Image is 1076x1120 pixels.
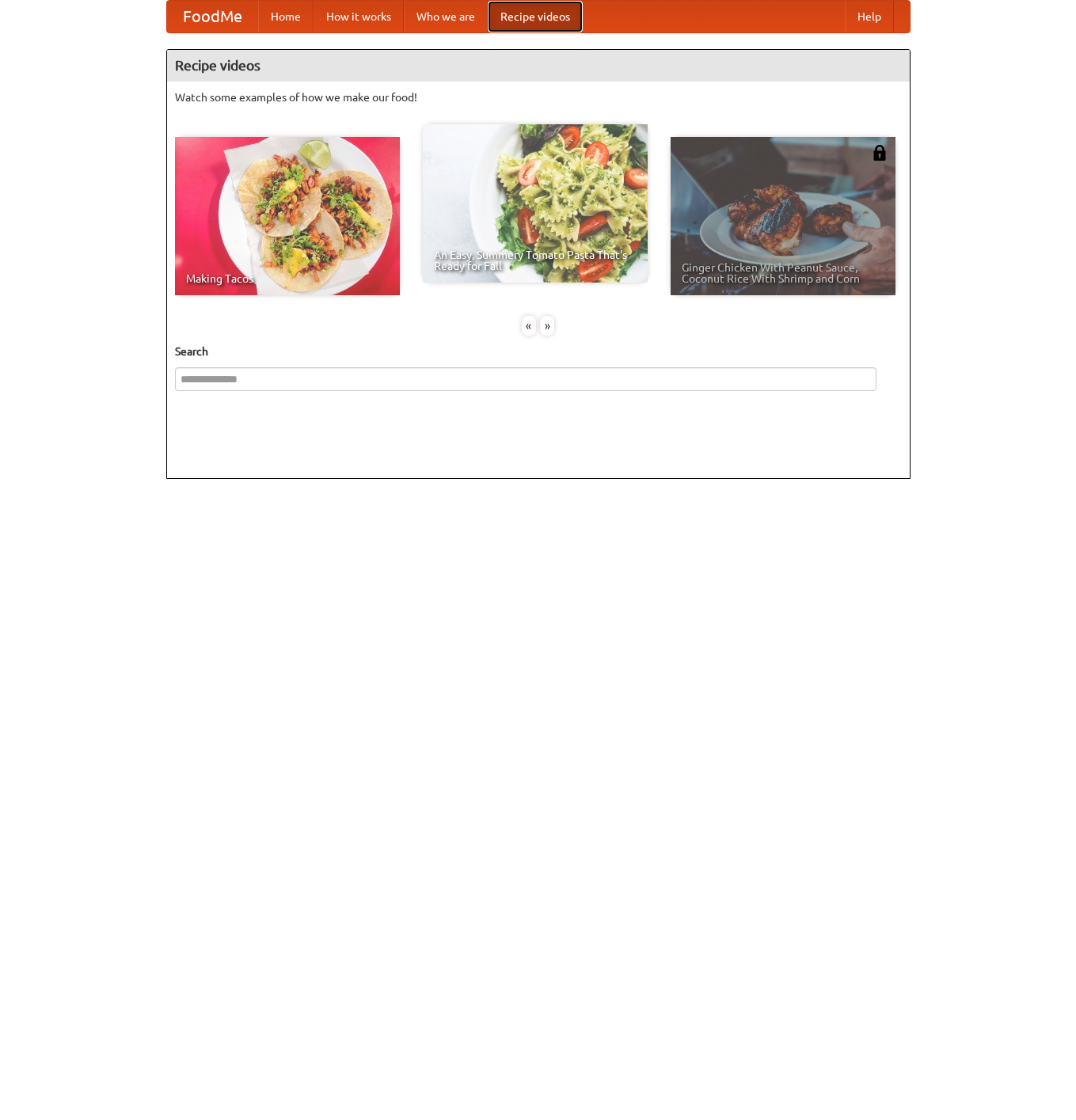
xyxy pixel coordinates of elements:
span: Making Tacos [186,273,389,284]
a: How it works [314,1,404,32]
img: 483408.png [872,145,888,161]
h5: Search [175,344,902,359]
a: Recipe videos [488,1,583,32]
div: « [522,316,536,336]
a: FoodMe [167,1,258,32]
a: An Easy, Summery Tomato Pasta That's Ready for Fall [423,124,648,283]
span: An Easy, Summery Tomato Pasta That's Ready for Fall [434,249,637,271]
a: Help [845,1,894,32]
a: Home [258,1,314,32]
div: » [540,316,554,336]
h4: Recipe videos [167,50,910,82]
p: Watch some examples of how we make our food! [175,89,902,105]
a: Who we are [404,1,488,32]
a: Making Tacos [175,137,400,295]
